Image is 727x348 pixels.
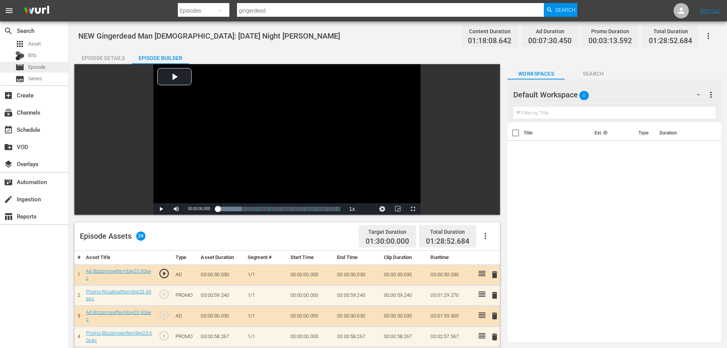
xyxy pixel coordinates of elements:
span: menu [5,6,14,15]
button: Play [153,203,169,215]
span: 00:07:30.450 [528,37,572,45]
th: End Time [334,251,381,265]
span: NEW Gingerdead Man [DEMOGRAPHIC_DATA]: [DATE] Night [PERSON_NAME] [78,31,340,40]
span: 01:30:00.000 [366,237,409,246]
td: 00:00:59.240 [381,285,428,306]
a: Sign Out [700,8,720,14]
td: 00:00:00.000 [287,264,334,285]
a: Promo Risatesettembre23 60sec [86,289,151,302]
th: Title [524,122,590,144]
td: 1/1 [245,285,287,306]
span: Episode [15,63,24,72]
td: 1 [74,264,83,285]
td: 00:00:58.267 [334,327,381,347]
td: 00:00:30.030 [427,264,474,285]
span: Series [15,74,24,84]
td: 1/1 [245,264,287,285]
td: 00:00:30.030 [381,306,428,326]
span: Search [565,69,622,79]
span: delete [490,291,499,300]
div: Episode Details [74,49,132,67]
span: Schedule [4,125,13,134]
td: 00:01:59.300 [427,306,474,326]
div: Progress Bar [218,207,341,211]
td: 00:00:00.000 [287,306,334,326]
span: 00:03:13.592 [588,37,632,45]
td: 00:00:59.240 [334,285,381,306]
td: 00:00:30.030 [334,264,381,285]
div: Total Duration [426,227,469,237]
td: AD [172,264,198,285]
span: more_vert [706,90,716,99]
td: 4 [74,327,83,347]
button: Mute [169,203,184,215]
button: Search [544,3,577,17]
td: 00:00:58.267 [198,327,245,347]
span: 0 [579,87,589,104]
span: Channels [4,108,13,117]
img: ans4CAIJ8jUAAAAAAAAAAAAAAAAAAAAAAAAgQb4GAAAAAAAAAAAAAAAAAAAAAAAAJMjXAAAAAAAAAAAAAAAAAAAAAAAAgAT5G... [18,2,55,20]
div: Content Duration [468,26,511,37]
button: more_vert [706,86,716,104]
span: Overlays [4,160,13,169]
th: Asset Duration [198,251,245,265]
span: 01:18:08.642 [468,37,511,45]
a: Promo Bizzarrosettembre23 60sec [86,330,152,343]
td: 00:00:30.030 [381,264,428,285]
span: delete [490,311,499,320]
td: 1/1 [245,306,287,326]
span: Automation [4,178,13,187]
button: delete [490,269,499,280]
span: Series [28,75,42,83]
td: 00:02:57.567 [427,327,474,347]
div: Target Duration [366,227,409,237]
th: Start Time [287,251,334,265]
span: 01:28:52.684 [649,37,692,45]
button: delete [490,290,499,301]
button: Picture-in-Picture [390,203,405,215]
span: Asset [28,40,41,48]
td: AD [172,306,198,326]
button: Playback Rate [344,203,359,215]
span: Ingestion [4,195,13,204]
button: Episode Details [74,49,132,64]
span: 01:28:52.684 [426,237,469,246]
th: Segment # [245,251,287,265]
span: Bits [28,52,37,59]
td: 00:00:30.030 [198,264,245,285]
td: 2 [74,285,83,306]
div: Ad Duration [528,26,572,37]
td: PROMO [172,327,198,347]
td: 00:00:58.267 [381,327,428,347]
span: play_circle_outline [158,330,170,342]
button: Fullscreen [405,203,421,215]
span: Episode [28,63,45,71]
div: Promo Duration [588,26,632,37]
button: Jump To Time [375,203,390,215]
span: delete [490,270,499,279]
span: Workspaces [508,69,565,79]
span: play_circle_outline [158,288,170,300]
button: Episode Builder [132,49,189,64]
span: play_circle_outline [158,309,170,321]
td: 00:01:29.270 [427,285,474,306]
th: Runtime [427,251,474,265]
span: Reports [4,212,13,221]
td: 1/1 [245,327,287,347]
button: delete [490,331,499,342]
div: Default Workspace [513,84,708,105]
span: Search [4,26,13,36]
div: Episode Assets [80,231,145,241]
td: 00:00:59.240 [198,285,245,306]
th: Clip Duration [381,251,428,265]
span: 29 [136,231,145,241]
td: 00:00:00.000 [287,327,334,347]
span: Create [4,91,13,100]
th: Type [634,122,655,144]
td: PROMO [172,285,198,306]
div: Total Duration [649,26,692,37]
th: Type [172,251,198,265]
th: Ext. ID [590,122,634,144]
th: Duration [655,122,701,144]
span: play_circle_outline [158,268,170,279]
